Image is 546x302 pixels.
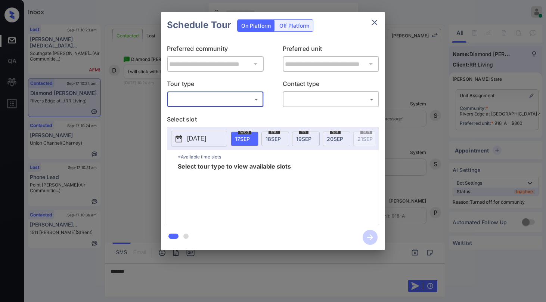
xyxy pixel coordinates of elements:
p: *Available time slots [178,150,379,163]
div: date-select [323,132,350,146]
span: 17 SEP [235,136,250,142]
button: [DATE] [171,131,227,147]
span: 19 SEP [296,136,311,142]
p: Select slot [167,115,379,127]
div: On Platform [238,20,274,31]
p: Tour type [167,79,264,91]
button: close [367,15,382,30]
p: Contact type [283,79,379,91]
span: 20 SEP [327,136,343,142]
p: Preferred community [167,44,264,56]
p: Preferred unit [283,44,379,56]
p: [DATE] [187,134,206,143]
div: Off Platform [276,20,313,31]
span: Select tour type to view available slots [178,163,291,223]
span: sat [330,130,341,134]
span: wed [238,130,251,134]
span: thu [269,130,280,134]
span: fri [299,130,308,134]
h2: Schedule Tour [161,12,237,38]
div: date-select [292,132,320,146]
span: 18 SEP [266,136,281,142]
div: date-select [231,132,258,146]
div: date-select [261,132,289,146]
